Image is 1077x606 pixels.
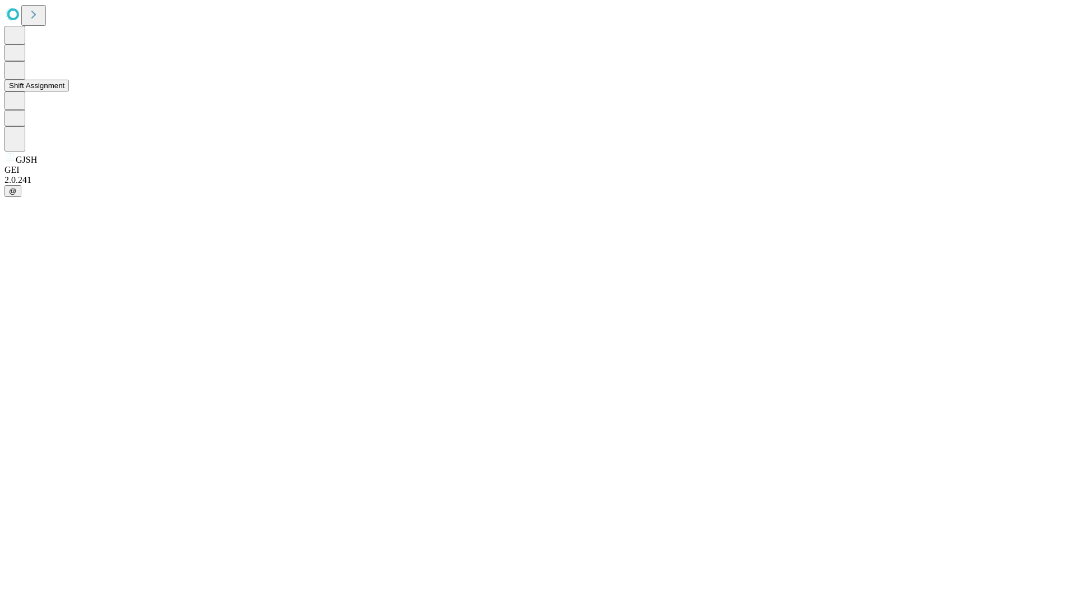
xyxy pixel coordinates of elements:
span: @ [9,187,17,195]
button: Shift Assignment [4,80,69,91]
div: GEI [4,165,1073,175]
div: 2.0.241 [4,175,1073,185]
span: GJSH [16,155,37,164]
button: @ [4,185,21,197]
